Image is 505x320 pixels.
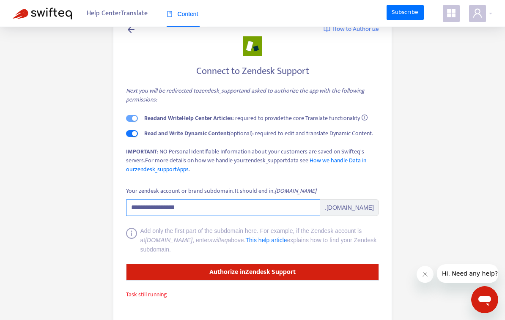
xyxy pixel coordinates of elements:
iframe: Button to launch messaging window [471,286,498,313]
strong: Authorize in Zendesk Support [209,266,296,278]
span: How to Authorize [332,25,379,34]
span: Task still running [126,290,167,299]
a: How to Authorize [324,25,379,34]
span: info-circle [126,228,137,254]
div: Your zendesk account or brand subdomain. It should end in [126,186,316,196]
a: Subscribe [387,5,424,20]
a: How we handle Data in ourzendesk_supportApps [126,156,366,174]
iframe: Close message [417,266,434,283]
span: : required to provide the core Translate functionality [144,113,360,123]
i: Next you will be redirected to zendesk_support and asked to authorize the app with the following ... [126,86,365,104]
span: Help Center Translate [87,5,148,22]
span: appstore [446,8,456,18]
span: Content [167,11,198,17]
strong: IMPORTANT [126,147,157,156]
strong: Read and Write Dynamic Content [144,129,229,138]
span: book [167,11,173,17]
i: swifteq [209,237,228,243]
span: info-circle [362,115,368,120]
span: .[DOMAIN_NAME] [320,199,379,216]
i: [DOMAIN_NAME] [145,237,192,243]
h4: Connect to Zendesk Support [126,66,379,77]
span: user [472,8,483,18]
img: image-link [324,26,330,33]
a: This help article [246,237,287,243]
iframe: Message from company [437,264,498,283]
img: Swifteq [13,8,72,19]
strong: Read and Write Help Center Articles [144,113,233,123]
div: : NO Personal Identifiable Information about your customers are saved on Swifteq's servers. [126,147,379,174]
img: zendesk_support.png [243,36,262,56]
div: Add only the first part of the subdomain here. For example, if the Zendesk account is at , enter ... [140,226,379,254]
span: (optional): required to edit and translate Dynamic Content. [144,129,373,138]
span: For more details on how we handle your zendesk_support data see . [126,156,366,174]
button: Authorize inZendesk Support [126,264,379,281]
i: .[DOMAIN_NAME] [273,186,316,196]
